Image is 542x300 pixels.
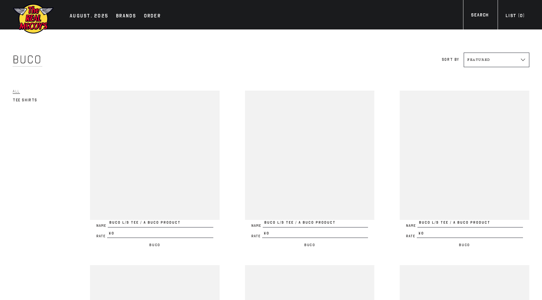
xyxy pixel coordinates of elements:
[417,231,523,238] span: ¥0
[108,220,213,227] span: BUCO L/S TEE / A BUCO PRODUCT
[144,12,161,21] div: Order
[498,12,532,21] a: List (0)
[13,96,37,104] a: Tee Shirts
[245,241,375,249] p: Buco
[96,224,108,227] span: Name
[400,241,529,249] p: Buco
[251,224,263,227] span: Name
[417,220,523,227] span: BUCO L/S TEE / A BUCO PRODUCT
[251,234,262,238] span: Rate
[13,89,20,94] span: All
[90,241,220,249] p: Buco
[70,12,108,21] div: AUGUST. 2025
[107,231,213,238] span: ¥0
[442,57,459,62] label: Sort by
[245,91,375,249] a: BUCO L/S TEE / A BUCO PRODUCT NameBUCO L/S TEE / A BUCO PRODUCT Rate¥0 Buco
[463,12,496,20] a: Search
[262,231,368,238] span: ¥0
[13,53,42,67] span: Buco
[13,98,37,102] span: Tee Shirts
[406,234,417,238] span: Rate
[141,12,164,21] a: Order
[263,220,368,227] span: BUCO L/S TEE / A BUCO PRODUCT
[520,13,523,18] span: 0
[90,91,220,249] a: BUCO L/S TEE / A BUCO PRODUCT NameBUCO L/S TEE / A BUCO PRODUCT Rate¥0 Buco
[67,12,112,21] a: AUGUST. 2025
[471,12,488,20] div: Search
[13,87,20,95] a: All
[116,12,136,21] div: Brands
[13,3,54,34] img: mccoys-exhibition
[406,224,417,227] span: Name
[96,234,107,238] span: Rate
[506,12,525,21] div: List ( )
[400,91,529,249] a: BUCO L/S TEE / A BUCO PRODUCT NameBUCO L/S TEE / A BUCO PRODUCT Rate¥0 Buco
